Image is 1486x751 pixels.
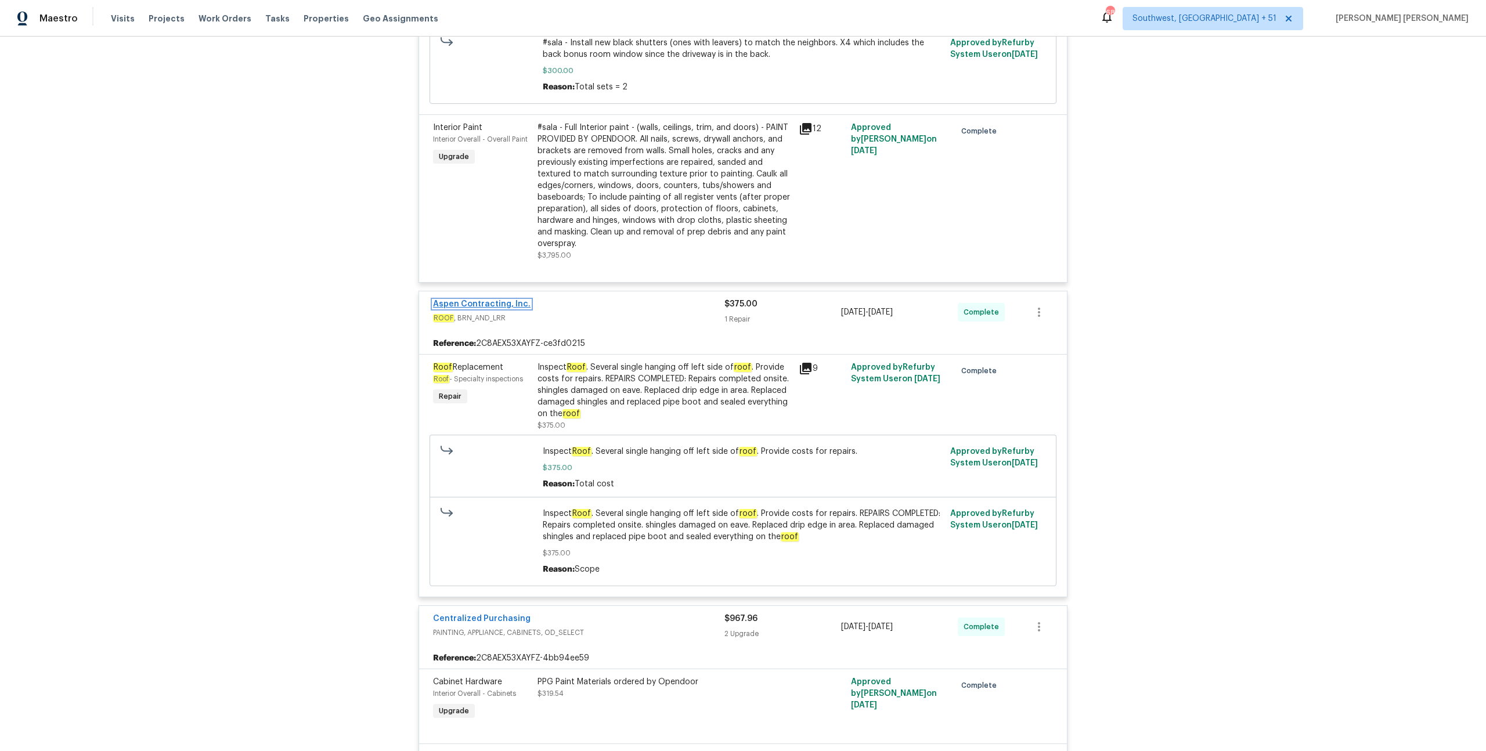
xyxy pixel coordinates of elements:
[419,333,1067,354] div: 2C8AEX53XAYFZ-ce3fd0215
[433,627,724,638] span: PAINTING, APPLIANCE, CABINETS, OD_SELECT
[1106,7,1114,19] div: 685
[851,701,877,709] span: [DATE]
[538,422,565,429] span: $375.00
[950,39,1038,59] span: Approved by Refurby System User on
[841,623,865,631] span: [DATE]
[434,391,466,402] span: Repair
[950,447,1038,467] span: Approved by Refurby System User on
[961,680,1001,691] span: Complete
[433,678,502,686] span: Cabinet Hardware
[434,705,474,717] span: Upgrade
[851,363,940,383] span: Approved by Refurby System User on
[562,409,580,418] em: roof
[149,13,185,24] span: Projects
[575,83,627,91] span: Total sets = 2
[433,690,516,697] span: Interior Overall - Cabinets
[841,621,893,633] span: -
[572,447,591,456] em: Roof
[538,252,571,259] span: $3,795.00
[575,480,614,488] span: Total cost
[111,13,135,24] span: Visits
[434,151,474,163] span: Upgrade
[433,124,482,132] span: Interior Paint
[799,362,844,375] div: 9
[575,565,600,573] span: Scope
[265,15,290,23] span: Tasks
[851,124,937,155] span: Approved by [PERSON_NAME] on
[572,509,591,518] em: Roof
[199,13,251,24] span: Work Orders
[543,480,575,488] span: Reason:
[433,300,531,308] a: Aspen Contracting, Inc.
[363,13,438,24] span: Geo Assignments
[914,375,940,383] span: [DATE]
[433,136,528,143] span: Interior Overall - Overall Paint
[781,532,799,541] em: roof
[724,313,841,325] div: 1 Repair
[724,628,841,640] div: 2 Upgrade
[1012,521,1038,529] span: [DATE]
[39,13,78,24] span: Maestro
[543,83,575,91] span: Reason:
[433,338,476,349] b: Reference:
[868,623,893,631] span: [DATE]
[1132,13,1276,24] span: Southwest, [GEOGRAPHIC_DATA] + 51
[433,615,531,623] a: Centralized Purchasing
[304,13,349,24] span: Properties
[851,147,877,155] span: [DATE]
[1331,13,1469,24] span: [PERSON_NAME] [PERSON_NAME]
[433,375,449,383] em: Roof
[433,312,724,324] span: , BRN_AND_LRR
[543,462,944,474] span: $375.00
[433,652,476,664] b: Reference:
[739,509,757,518] em: roof
[419,648,1067,669] div: 2C8AEX53XAYFZ-4bb94ee59
[543,446,944,457] span: Inspect . Several single hanging off left side of . Provide costs for repairs.
[433,363,503,372] span: Replacement
[543,547,944,559] span: $375.00
[538,122,792,250] div: #sala - Full Interior paint - (walls, ceilings, trim, and doors) - PAINT PROVIDED BY OPENDOOR. Al...
[538,362,792,420] div: Inspect . Several single hanging off left side of . Provide costs for repairs. REPAIRS COMPLETED:...
[1012,50,1038,59] span: [DATE]
[543,65,944,77] span: $300.00
[841,306,893,318] span: -
[799,122,844,136] div: 12
[543,508,944,543] span: Inspect . Several single hanging off left side of . Provide costs for repairs. REPAIRS COMPLETED:...
[964,621,1004,633] span: Complete
[724,615,758,623] span: $967.96
[1012,459,1038,467] span: [DATE]
[868,308,893,316] span: [DATE]
[543,565,575,573] span: Reason:
[961,365,1001,377] span: Complete
[538,690,564,697] span: $319.54
[841,308,865,316] span: [DATE]
[433,363,453,372] em: Roof
[567,363,586,372] em: Roof
[433,314,454,322] em: ROOF
[739,447,757,456] em: roof
[950,510,1038,529] span: Approved by Refurby System User on
[543,37,944,60] span: #sala - Install new black shutters (ones with leavers) to match the neighbors. X4 which includes ...
[734,363,752,372] em: roof
[724,300,758,308] span: $375.00
[961,125,1001,137] span: Complete
[538,676,792,688] div: PPG Paint Materials ordered by Opendoor
[964,306,1004,318] span: Complete
[433,375,523,382] span: - Specialty inspections
[851,678,937,709] span: Approved by [PERSON_NAME] on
